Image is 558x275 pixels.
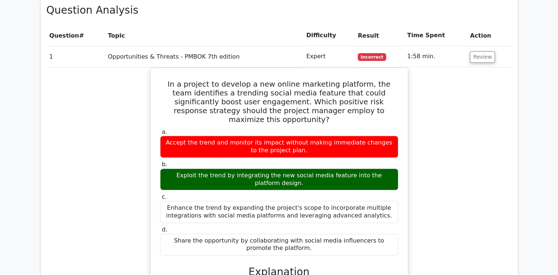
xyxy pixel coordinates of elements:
th: # [46,25,105,46]
td: 1 [46,46,105,67]
th: Topic [105,25,303,46]
span: Question [49,32,79,39]
div: Enhance the trend by expanding the project's scope to incorporate multiple integrations with soci... [160,201,398,223]
th: Difficulty [303,25,355,46]
span: Incorrect [358,53,386,60]
td: 1:58 min. [404,46,467,67]
th: Time Spent [404,25,467,46]
h5: In a project to develop a new online marketing platform, the team identifies a trending social me... [159,80,399,124]
td: Opportunities & Threats - PMBOK 7th edition [105,46,303,67]
span: c. [162,193,167,200]
span: d. [162,226,167,233]
div: Accept the trend and monitor its impact without making immediate changes to the project plan. [160,136,398,158]
h3: Question Analysis [46,4,512,17]
span: a. [162,128,167,135]
th: Result [355,25,404,46]
span: b. [162,161,167,168]
div: Share the opportunity by collaborating with social media influencers to promote the platform. [160,234,398,256]
td: Expert [303,46,355,67]
button: Review [470,51,495,63]
div: Exploit the trend by integrating the new social media feature into the platform design. [160,168,398,191]
th: Action [467,25,512,46]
